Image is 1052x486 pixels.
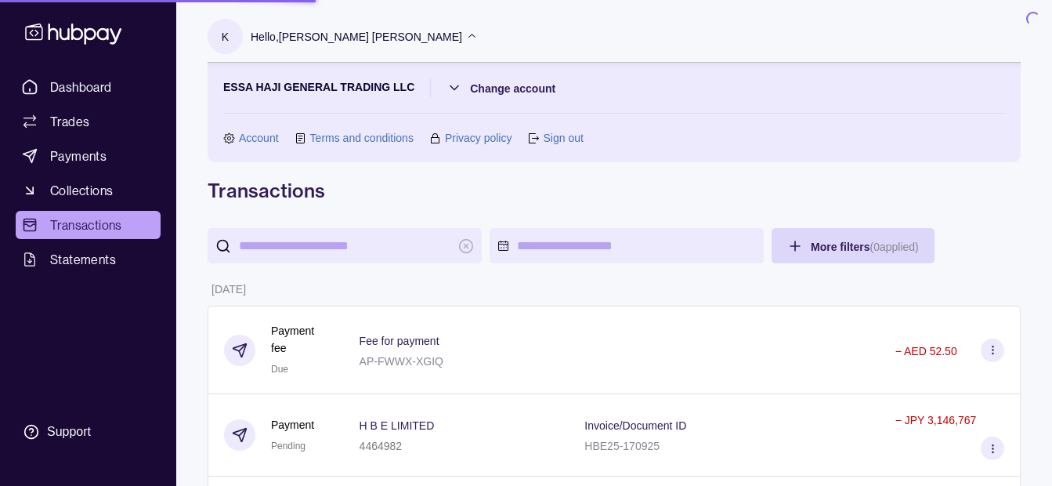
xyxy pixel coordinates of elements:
button: More filters(0applied) [772,228,935,263]
a: Statements [16,245,161,274]
span: Dashboard [50,78,112,96]
p: Payment [271,416,314,433]
p: HBE25-170925 [584,440,660,452]
p: − AED 52.50 [895,345,957,357]
a: Privacy policy [445,129,512,147]
span: Statements [50,250,116,269]
span: Pending [271,441,305,452]
h1: Transactions [208,178,1021,203]
p: − JPY 3,146,767 [895,414,977,426]
p: ESSA HAJI GENERAL TRADING LLC [223,78,414,97]
span: Payments [50,147,107,165]
p: AP-FWWX-XGIQ [360,355,443,368]
p: Invoice/Document ID [584,419,686,432]
a: Support [16,415,161,448]
a: Account [239,129,279,147]
span: Due [271,364,288,375]
span: Transactions [50,216,122,234]
p: ( 0 applied) [869,241,918,253]
a: Dashboard [16,73,161,101]
p: [DATE] [211,283,246,296]
span: More filters [811,241,919,253]
div: Support [47,423,91,441]
a: Collections [16,176,161,205]
input: search [239,228,450,263]
a: Terms and conditions [310,129,414,147]
p: 4464982 [360,440,403,452]
a: Transactions [16,211,161,239]
span: Trades [50,112,89,131]
p: H B E LIMITED [360,419,435,432]
a: Sign out [543,129,583,147]
a: Payments [16,142,161,170]
p: Payment fee [271,322,328,357]
a: Trades [16,107,161,136]
span: Change account [470,82,555,95]
p: Fee for payment [360,335,439,347]
span: Collections [50,181,113,200]
p: K [222,28,229,45]
p: Hello, [PERSON_NAME] [PERSON_NAME] [251,28,462,45]
button: Change account [446,78,555,97]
